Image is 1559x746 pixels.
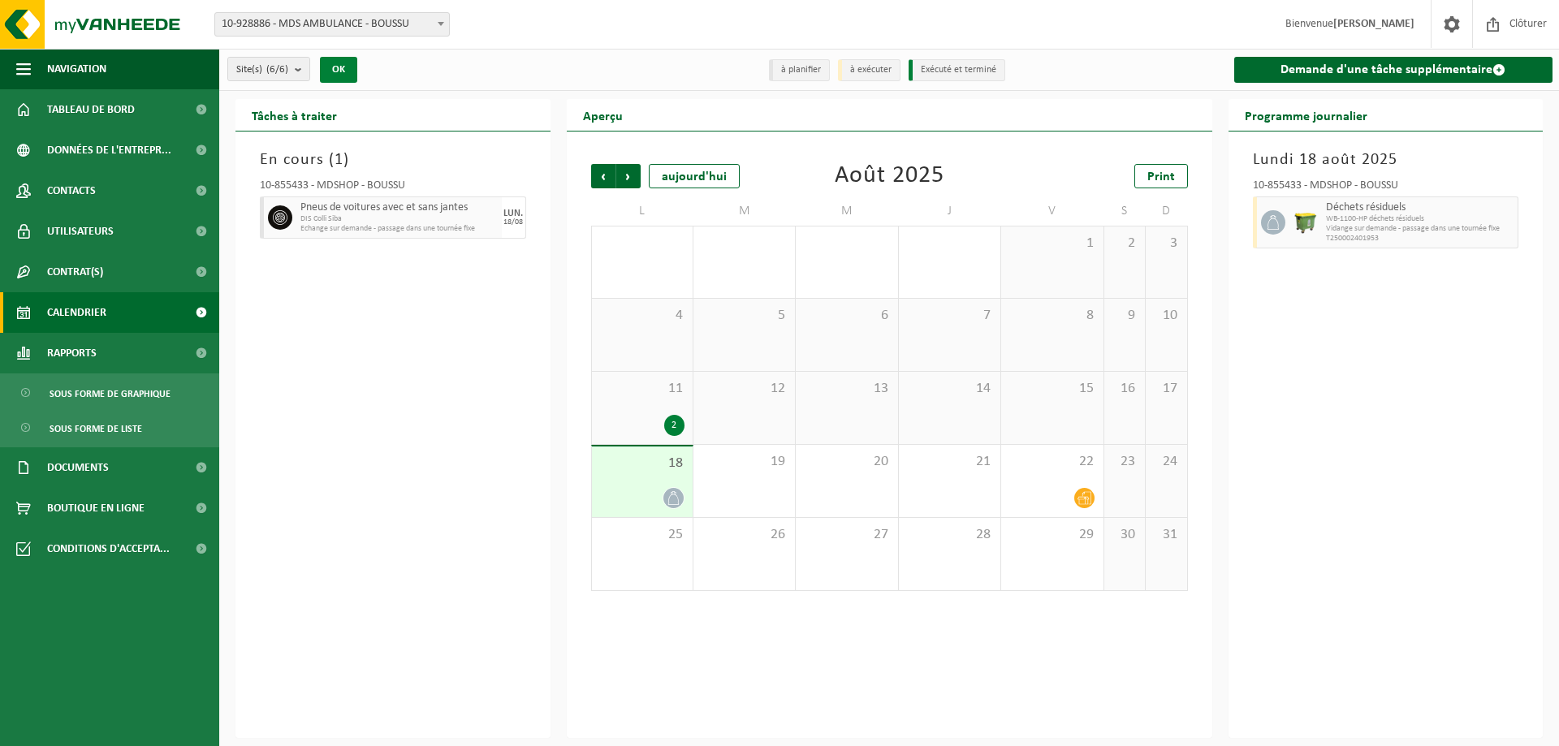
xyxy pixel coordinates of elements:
[1326,224,1514,234] span: Vidange sur demande - passage dans une tournée fixe
[1326,214,1514,224] span: WB-1100-HP déchets résiduels
[300,201,498,214] span: Pneus de voitures avec et sans jantes
[235,99,353,131] h2: Tâches à traiter
[600,380,684,398] span: 11
[591,196,693,226] td: L
[503,209,523,218] div: LUN.
[1253,148,1519,172] h3: Lundi 18 août 2025
[300,224,498,234] span: Echange sur demande - passage dans une tournée fixe
[4,377,215,408] a: Sous forme de graphique
[300,214,498,224] span: DIS Colli Siba
[1154,307,1178,325] span: 10
[1147,170,1175,183] span: Print
[236,58,288,82] span: Site(s)
[50,413,142,444] span: Sous forme de liste
[1001,196,1103,226] td: V
[1146,196,1187,226] td: D
[1112,380,1137,398] span: 16
[600,307,684,325] span: 4
[1009,235,1095,252] span: 1
[1293,210,1318,235] img: WB-1100-HPE-GN-50
[47,211,114,252] span: Utilisateurs
[567,99,639,131] h2: Aperçu
[47,488,145,528] span: Boutique en ligne
[1009,453,1095,471] span: 22
[4,412,215,443] a: Sous forme de liste
[1154,380,1178,398] span: 17
[804,380,889,398] span: 13
[909,59,1005,81] li: Exécuté et terminé
[266,64,288,75] count: (6/6)
[335,152,343,168] span: 1
[1009,526,1095,544] span: 29
[769,59,830,81] li: à planifier
[503,218,523,226] div: 18/08
[1326,201,1514,214] span: Déchets résiduels
[1333,18,1414,30] strong: [PERSON_NAME]
[47,447,109,488] span: Documents
[702,307,787,325] span: 5
[804,453,889,471] span: 20
[260,180,526,196] div: 10-855433 - MDSHOP - BOUSSU
[796,196,898,226] td: M
[804,526,889,544] span: 27
[47,170,96,211] span: Contacts
[804,307,889,325] span: 6
[907,380,992,398] span: 14
[1154,526,1178,544] span: 31
[616,164,641,188] span: Suivant
[702,453,787,471] span: 19
[47,333,97,373] span: Rapports
[50,378,171,409] span: Sous forme de graphique
[838,59,900,81] li: à exécuter
[1229,99,1384,131] h2: Programme journalier
[1112,235,1137,252] span: 2
[899,196,1001,226] td: J
[907,307,992,325] span: 7
[702,526,787,544] span: 26
[1326,234,1514,244] span: T250002401953
[1112,307,1137,325] span: 9
[1104,196,1146,226] td: S
[47,528,170,569] span: Conditions d'accepta...
[600,526,684,544] span: 25
[591,164,615,188] span: Précédent
[664,415,684,436] div: 2
[1112,526,1137,544] span: 30
[320,57,357,83] button: OK
[1112,453,1137,471] span: 23
[907,526,992,544] span: 28
[47,49,106,89] span: Navigation
[227,57,310,81] button: Site(s)(6/6)
[47,89,135,130] span: Tableau de bord
[649,164,740,188] div: aujourd'hui
[835,164,944,188] div: Août 2025
[260,148,526,172] h3: En cours ( )
[1154,453,1178,471] span: 24
[215,13,449,36] span: 10-928886 - MDS AMBULANCE - BOUSSU
[702,380,787,398] span: 12
[600,455,684,472] span: 18
[1009,380,1095,398] span: 15
[907,453,992,471] span: 21
[47,292,106,333] span: Calendrier
[47,130,171,170] span: Données de l'entrepr...
[47,252,103,292] span: Contrat(s)
[1009,307,1095,325] span: 8
[1134,164,1188,188] a: Print
[214,12,450,37] span: 10-928886 - MDS AMBULANCE - BOUSSU
[1253,180,1519,196] div: 10-855433 - MDSHOP - BOUSSU
[1234,57,1553,83] a: Demande d'une tâche supplémentaire
[693,196,796,226] td: M
[1154,235,1178,252] span: 3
